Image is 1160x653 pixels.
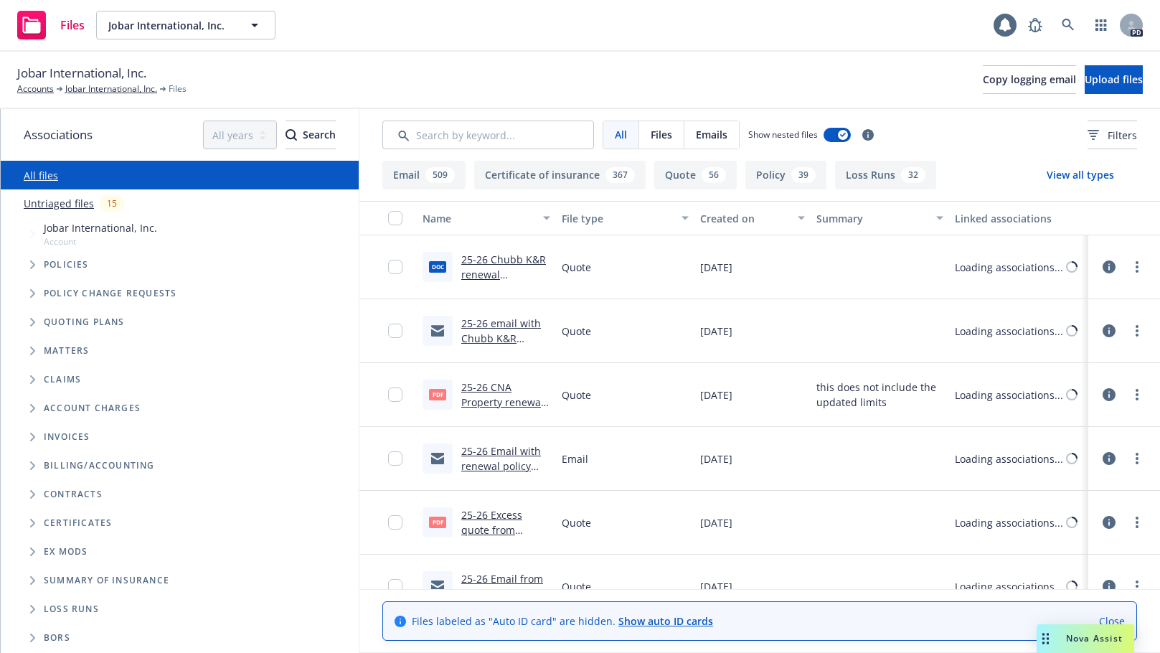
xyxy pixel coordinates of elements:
button: Quote [654,161,737,189]
span: Emails [696,127,727,142]
span: Claims [44,375,81,384]
a: Show auto ID cards [618,614,713,628]
div: Tree Example [1,217,359,451]
div: Loading associations... [955,451,1063,466]
span: Jobar International, Inc. [108,18,232,33]
span: Upload files [1085,72,1143,86]
a: 25-26 CNA Property renewal policy.pdf [461,380,544,424]
span: Files [169,83,187,95]
div: Loading associations... [955,515,1063,530]
a: more [1128,386,1146,403]
span: Files labeled as "Auto ID card" are hidden. [412,614,713,629]
input: Toggle Row Selected [388,324,402,338]
button: Policy [745,161,826,189]
div: 56 [702,167,726,183]
button: View all types [1024,161,1137,189]
span: Files [651,127,672,142]
span: Certificates [44,519,112,527]
button: Upload files [1085,65,1143,94]
div: 15 [100,195,124,212]
input: Search by keyword... [382,121,594,149]
span: Quote [562,387,591,403]
span: this does not include the updated limits [816,380,944,410]
a: more [1128,322,1146,339]
span: pdf [429,517,446,527]
span: BORs [44,634,70,642]
span: Account [44,235,157,248]
div: Loading associations... [955,387,1063,403]
span: Account charges [44,404,141,413]
div: Loading associations... [955,324,1063,339]
span: [DATE] [700,324,732,339]
button: Name [417,201,556,235]
span: Filters [1088,128,1137,143]
div: Loading associations... [955,260,1063,275]
div: Linked associations [955,211,1083,226]
div: File type [562,211,674,226]
div: 32 [901,167,925,183]
div: 509 [425,167,455,183]
span: Contracts [44,490,103,499]
span: Quote [562,515,591,530]
a: 25-26 email with Chubb K&R Renewal.msg [461,316,541,360]
span: Quote [562,260,591,275]
a: Untriaged files [24,196,94,211]
input: Toggle Row Selected [388,451,402,466]
span: Loss Runs [44,605,99,614]
input: Toggle Row Selected [388,579,402,593]
span: Copy logging email [983,72,1076,86]
button: Certificate of insurance [474,161,646,189]
span: Matters [44,347,89,355]
span: Invoices [44,433,90,441]
a: 25-26 Excess quote from Amwins.pdf [461,508,522,552]
a: more [1128,450,1146,467]
div: Summary [816,211,928,226]
div: Drag to move [1037,624,1055,653]
span: Jobar International, Inc. [17,64,146,83]
div: Name [423,211,534,226]
span: [DATE] [700,387,732,403]
a: Switch app [1087,11,1116,39]
input: Toggle Row Selected [388,515,402,530]
a: Files [11,5,90,45]
button: SearchSearch [286,121,336,149]
button: Created on [694,201,810,235]
a: 25-26 Chubb K&R renewal quote.doc [461,253,546,296]
div: Folder Tree Example [1,451,359,652]
input: Select all [388,211,402,225]
a: Close [1099,614,1125,629]
button: Nova Assist [1037,624,1134,653]
button: Summary [811,201,950,235]
input: Toggle Row Selected [388,387,402,402]
span: All [615,127,627,142]
div: Search [286,121,336,149]
span: doc [429,261,446,272]
a: Report a Bug [1021,11,1050,39]
span: [DATE] [700,579,732,594]
svg: Search [286,129,297,141]
span: Filters [1108,128,1137,143]
span: Show nested files [748,128,818,141]
button: Loss Runs [835,161,936,189]
button: Filters [1088,121,1137,149]
span: Policy change requests [44,289,176,298]
a: Accounts [17,83,54,95]
button: Copy logging email [983,65,1076,94]
button: Linked associations [949,201,1088,235]
span: pdf [429,389,446,400]
a: All files [24,169,58,182]
span: [DATE] [700,260,732,275]
span: Email [562,451,588,466]
button: Email [382,161,466,189]
button: Jobar International, Inc. [96,11,275,39]
a: more [1128,514,1146,531]
span: Summary of insurance [44,576,169,585]
a: 25-26 Email from Amwins with Excess quote.msg [461,572,547,616]
a: Search [1054,11,1083,39]
span: [DATE] [700,515,732,530]
div: 367 [605,167,635,183]
span: Policies [44,260,89,269]
span: Quote [562,324,591,339]
div: Loading associations... [955,579,1063,594]
span: Billing/Accounting [44,461,155,470]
